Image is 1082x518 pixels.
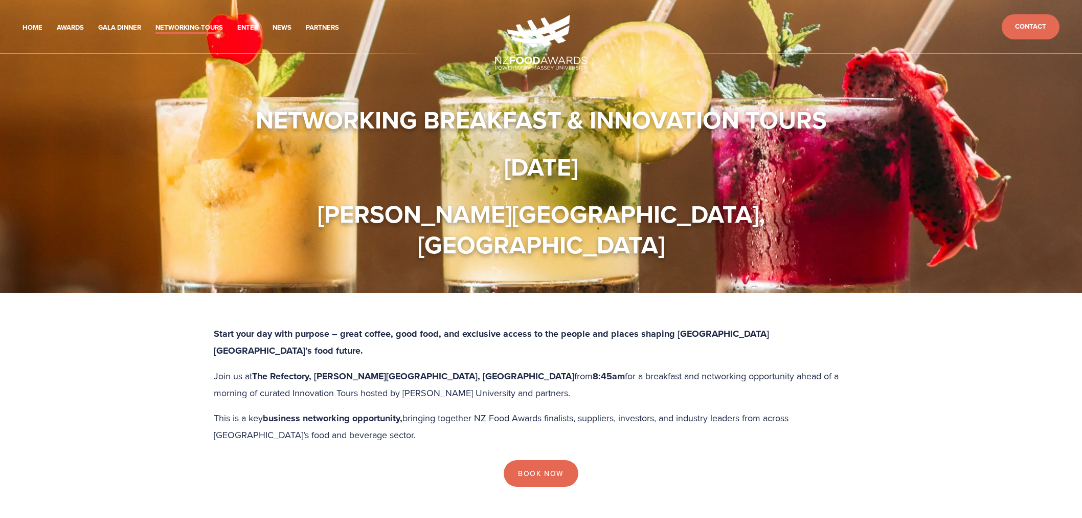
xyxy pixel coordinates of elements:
[256,102,827,138] strong: Networking Breakfast & Innovation Tours
[306,22,339,34] a: Partners
[22,22,42,34] a: Home
[214,327,772,357] strong: Start your day with purpose – great coffee, good food, and exclusive access to the people and pla...
[1002,14,1060,39] a: Contact
[214,410,868,443] p: This is a key bringing together NZ Food Awards finalists, suppliers, investors, and industry lead...
[263,412,402,425] strong: business networking opportunity,
[57,22,84,34] a: Awards
[504,460,578,487] a: Book Now
[214,368,868,401] p: Join us at from for a breakfast and networking opportunity ahead of a morning of curated Innovati...
[504,149,578,185] strong: [DATE]
[318,196,771,263] strong: [PERSON_NAME][GEOGRAPHIC_DATA], [GEOGRAPHIC_DATA]
[98,22,141,34] a: Gala Dinner
[237,22,258,34] a: Enter
[252,370,574,383] strong: The Refectory, [PERSON_NAME][GEOGRAPHIC_DATA], [GEOGRAPHIC_DATA]
[593,370,625,383] strong: 8:45am
[155,22,223,34] a: Networking-Tours
[273,22,291,34] a: News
